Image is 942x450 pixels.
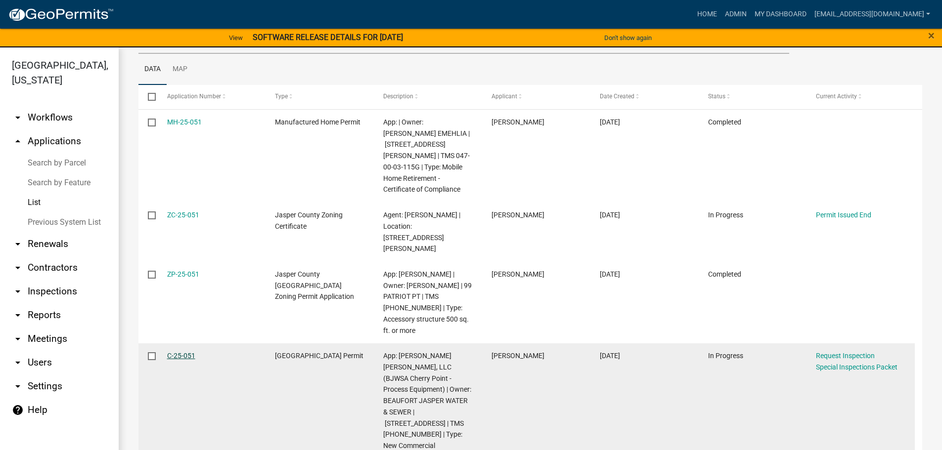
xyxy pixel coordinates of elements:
i: arrow_drop_down [12,286,24,297]
datatable-header-cell: Status [698,85,807,109]
a: ZC-25-051 [167,211,199,219]
span: 02/28/2025 [600,270,620,278]
datatable-header-cell: Select [138,85,157,109]
a: My Dashboard [751,5,810,24]
a: Request Inspection [816,352,875,360]
span: In Progress [708,211,743,219]
i: arrow_drop_down [12,238,24,250]
span: 05/09/2025 [600,118,620,126]
span: Manufactured Home Permit [275,118,360,126]
a: Special Inspections Packet [816,363,897,371]
a: Admin [721,5,751,24]
datatable-header-cell: Applicant [482,85,590,109]
span: Type [275,93,288,100]
i: arrow_drop_down [12,309,24,321]
datatable-header-cell: Type [266,85,374,109]
span: Jasper County Building Permit [275,352,363,360]
a: ZP-25-051 [167,270,199,278]
span: Completed [708,118,741,126]
span: Applicant [492,93,517,100]
a: C-25-051 [167,352,195,360]
span: Jasper County SC Zoning Permit Application [275,270,354,301]
span: In Progress [708,352,743,360]
i: arrow_drop_down [12,357,24,368]
a: View [225,30,247,46]
span: Application Number [167,93,221,100]
a: Home [693,5,721,24]
strong: SOFTWARE RELEASE DETAILS FOR [DATE] [253,33,403,42]
span: 11/13/2024 [600,352,620,360]
a: Permit Issued End [816,211,871,219]
span: Agent: Mary C Ferrell | Location: 380 COTTON HILL RD [383,211,460,252]
i: arrow_drop_up [12,135,24,147]
span: Description [383,93,413,100]
a: Data [138,54,167,85]
a: Map [167,54,193,85]
i: arrow_drop_down [12,262,24,274]
i: arrow_drop_down [12,112,24,123]
i: arrow_drop_down [12,333,24,345]
i: help [12,404,24,416]
button: Don't show again [600,30,656,46]
span: 03/05/2025 [600,211,620,219]
datatable-header-cell: Description [374,85,482,109]
span: Madison Ruth Rosenlieb [492,270,544,278]
span: Seth Wofford [492,352,544,360]
span: Status [708,93,725,100]
span: Emehlia Lopez [492,118,544,126]
span: MARY C FERRELL [492,211,544,219]
span: App: Reeves Young, LLC (BJWSA Cherry Point - Process Equipment) | Owner: BEAUFORT JASPER WATER & ... [383,352,471,450]
span: × [928,29,935,42]
datatable-header-cell: Date Created [590,85,699,109]
datatable-header-cell: Application Number [157,85,266,109]
datatable-header-cell: Current Activity [807,85,915,109]
span: Completed [708,270,741,278]
span: Jasper County Zoning Certificate [275,211,343,230]
a: MH-25-051 [167,118,202,126]
span: Current Activity [816,93,857,100]
span: Date Created [600,93,634,100]
span: App: | Owner: JIMENEZ-HERNANDEZ EMEHLIA | 319 MALPHRUS RD | TMS 047-00-03-115G | Type: Mobile Hom... [383,118,470,194]
button: Close [928,30,935,41]
span: App: FOSCARDO MADISON RUTH | Owner: FOSCARDO MADISON RUTH | 99 PATRIOT PT | TMS 024-00-05-021 | T... [383,270,472,334]
a: [EMAIL_ADDRESS][DOMAIN_NAME] [810,5,934,24]
i: arrow_drop_down [12,380,24,392]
